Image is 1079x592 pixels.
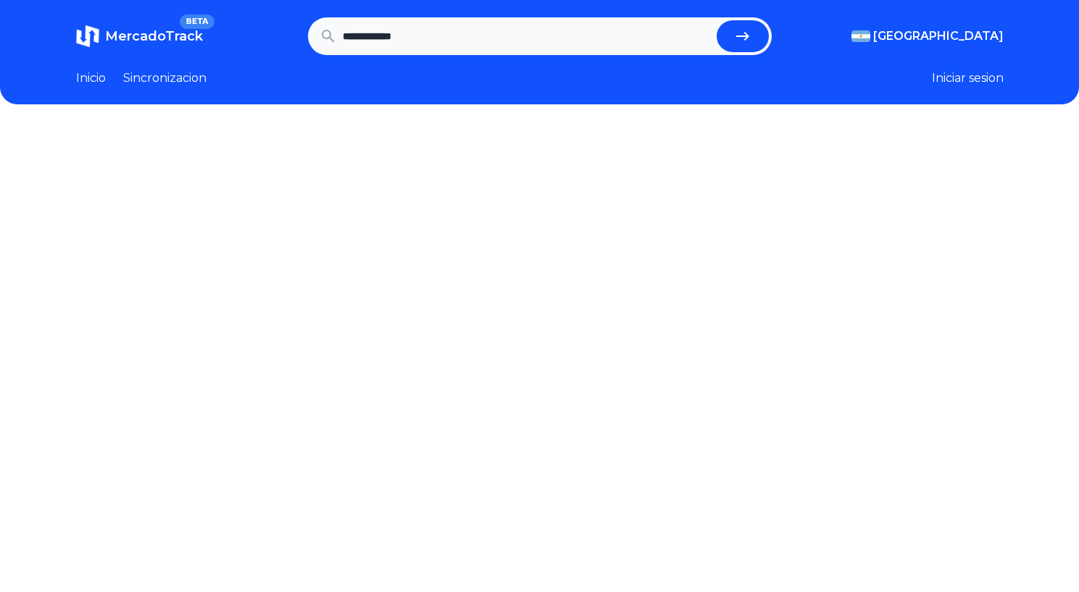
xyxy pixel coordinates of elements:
[76,25,99,48] img: MercadoTrack
[851,30,870,42] img: Argentina
[932,70,1004,87] button: Iniciar sesion
[873,28,1004,45] span: [GEOGRAPHIC_DATA]
[76,70,106,87] a: Inicio
[76,25,203,48] a: MercadoTrackBETA
[180,14,214,29] span: BETA
[123,70,207,87] a: Sincronizacion
[105,28,203,44] span: MercadoTrack
[851,28,1004,45] button: [GEOGRAPHIC_DATA]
